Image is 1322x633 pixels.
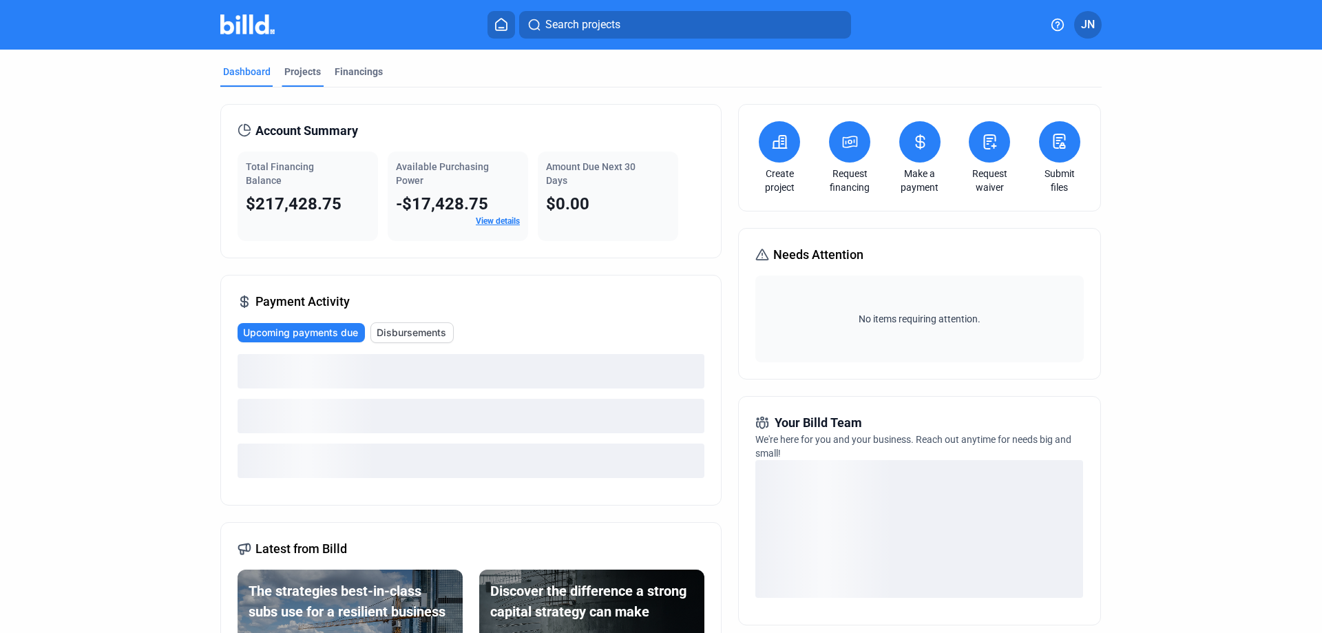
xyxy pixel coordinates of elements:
span: No items requiring attention. [761,312,1078,326]
div: loading [238,444,704,478]
span: Account Summary [255,121,358,141]
span: $0.00 [546,194,589,214]
span: Needs Attention [773,245,863,264]
span: -$17,428.75 [396,194,488,214]
button: Search projects [519,11,851,39]
button: Upcoming payments due [238,323,365,342]
span: Your Billd Team [775,413,862,433]
button: Disbursements [370,322,454,343]
span: $217,428.75 [246,194,342,214]
span: Latest from Billd [255,539,347,559]
div: Projects [284,65,321,79]
span: JN [1081,17,1095,33]
span: Payment Activity [255,292,350,311]
span: Upcoming payments due [243,326,358,340]
span: Disbursements [377,326,446,340]
button: JN [1074,11,1102,39]
a: Make a payment [896,167,944,194]
a: Create project [755,167,804,194]
a: View details [476,216,520,226]
div: Financings [335,65,383,79]
img: Billd Company Logo [220,14,275,34]
div: loading [238,354,704,388]
div: Discover the difference a strong capital strategy can make [490,581,693,622]
span: Search projects [545,17,620,33]
div: The strategies best-in-class subs use for a resilient business [249,581,452,622]
a: Submit files [1036,167,1084,194]
span: We're here for you and your business. Reach out anytime for needs big and small! [755,434,1071,459]
a: Request financing [826,167,874,194]
div: loading [238,399,704,433]
span: Available Purchasing Power [396,161,489,186]
div: Dashboard [223,65,271,79]
span: Total Financing Balance [246,161,314,186]
a: Request waiver [965,167,1014,194]
span: Amount Due Next 30 Days [546,161,636,186]
div: loading [755,460,1083,598]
